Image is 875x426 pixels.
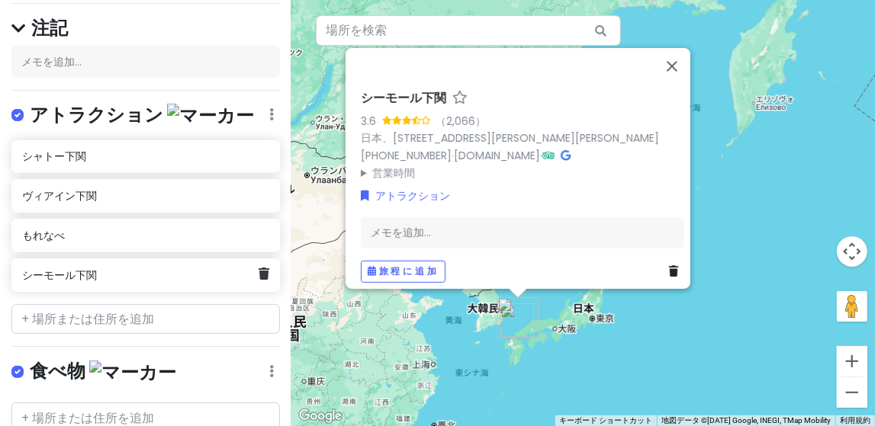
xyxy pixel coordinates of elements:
button: 閉じる [654,47,690,84]
button: 地図上にペグマンを落として、ストリートビューを開きます [837,291,867,322]
a: Google マップでこの地域を開きます（新しいウィンドウが開きます） [295,406,346,426]
i: トリップアドバイザー [542,149,555,160]
summary: 営業時間 [361,164,684,181]
font: 営業時間 [372,165,414,180]
a: [PHONE_NUMBER] [361,147,452,162]
font: （2,066） [436,113,486,128]
a: Delete place [259,264,269,284]
a: 場所を削除 [669,263,684,280]
img: マーカー [89,360,176,384]
font: · [540,148,542,162]
font: アトラクション [30,102,163,127]
font: 利用規約 [840,416,870,424]
button: キーボード争奪 [559,415,652,426]
a: アトラクション [361,187,450,204]
a: [DOMAIN_NAME] [454,147,540,162]
font: アトラクション [375,188,450,203]
button: ズームアウト [837,377,867,408]
a: 日本、[STREET_ADDRESS][PERSON_NAME][PERSON_NAME] [361,130,659,146]
font: 食べ物 [30,358,85,383]
font: シーモール下関 [22,267,97,283]
font: 旅程に追加 [378,264,439,277]
input: 場所を検索 [316,15,621,46]
button: ズームイン [837,346,867,376]
font: · [452,148,454,162]
i: Googleマップ [561,149,571,160]
img: マーカー [167,104,254,127]
font: シーモール下関 [361,88,446,106]
font: 注記 [31,15,68,40]
div: シーモール下関 [497,297,539,338]
font: シャトー下関 [22,149,86,164]
font: ヴィアイン下関 [22,188,97,203]
button: 地図のカメラ コントロール [837,236,867,267]
img: グーグル [295,406,346,426]
font: もれなべ [22,228,65,243]
a: スタープレイス [452,90,468,106]
font: 地図データ ©[DATE] Google, INEGI, TMap Mobility [661,416,831,424]
font: メモを追加... [370,225,430,240]
a: 利用規約（新しいタブで開きます） [840,416,870,424]
font: メモを追加... [21,54,82,69]
font: 3.6 [361,113,376,128]
input: + 場所または住所を追加 [11,304,280,335]
button: 旅程に追加 [361,261,446,283]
